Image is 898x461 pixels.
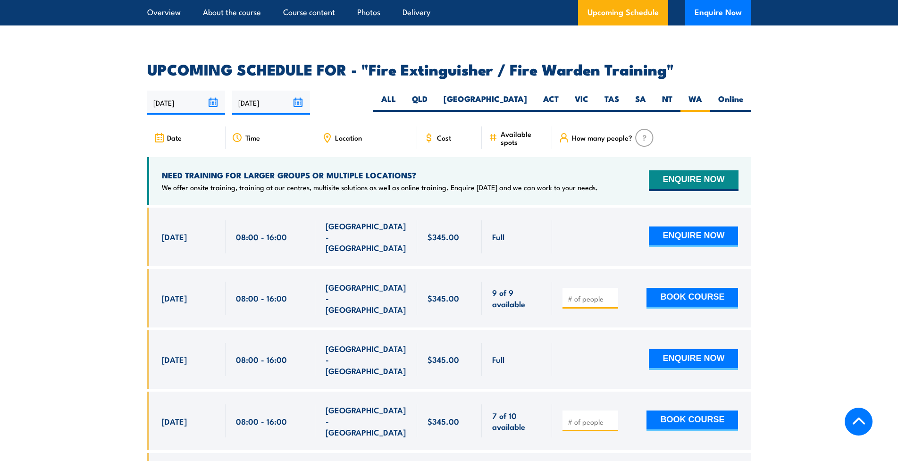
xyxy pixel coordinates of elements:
[492,287,542,309] span: 9 of 9 available
[147,91,225,115] input: From date
[326,343,407,376] span: [GEOGRAPHIC_DATA] - [GEOGRAPHIC_DATA]
[568,294,615,303] input: # of people
[162,170,598,180] h4: NEED TRAINING FOR LARGER GROUPS OR MULTIPLE LOCATIONS?
[335,134,362,142] span: Location
[492,354,504,365] span: Full
[535,93,567,112] label: ACT
[162,416,187,427] span: [DATE]
[428,354,459,365] span: $345.00
[147,62,751,75] h2: UPCOMING SCHEDULE FOR - "Fire Extinguisher / Fire Warden Training"
[710,93,751,112] label: Online
[162,231,187,242] span: [DATE]
[436,93,535,112] label: [GEOGRAPHIC_DATA]
[627,93,654,112] label: SA
[404,93,436,112] label: QLD
[567,93,596,112] label: VIC
[236,354,287,365] span: 08:00 - 16:00
[596,93,627,112] label: TAS
[654,93,680,112] label: NT
[428,231,459,242] span: $345.00
[162,183,598,192] p: We offer onsite training, training at our centres, multisite solutions as well as online training...
[649,170,738,191] button: ENQUIRE NOW
[492,231,504,242] span: Full
[162,354,187,365] span: [DATE]
[646,288,738,309] button: BOOK COURSE
[428,293,459,303] span: $345.00
[326,404,407,437] span: [GEOGRAPHIC_DATA] - [GEOGRAPHIC_DATA]
[646,411,738,431] button: BOOK COURSE
[437,134,451,142] span: Cost
[568,417,615,427] input: # of people
[492,410,542,432] span: 7 of 10 available
[236,416,287,427] span: 08:00 - 16:00
[501,130,546,146] span: Available spots
[428,416,459,427] span: $345.00
[232,91,310,115] input: To date
[236,231,287,242] span: 08:00 - 16:00
[680,93,710,112] label: WA
[236,293,287,303] span: 08:00 - 16:00
[649,226,738,247] button: ENQUIRE NOW
[167,134,182,142] span: Date
[649,349,738,370] button: ENQUIRE NOW
[326,220,407,253] span: [GEOGRAPHIC_DATA] - [GEOGRAPHIC_DATA]
[162,293,187,303] span: [DATE]
[326,282,407,315] span: [GEOGRAPHIC_DATA] - [GEOGRAPHIC_DATA]
[245,134,260,142] span: Time
[373,93,404,112] label: ALL
[572,134,632,142] span: How many people?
